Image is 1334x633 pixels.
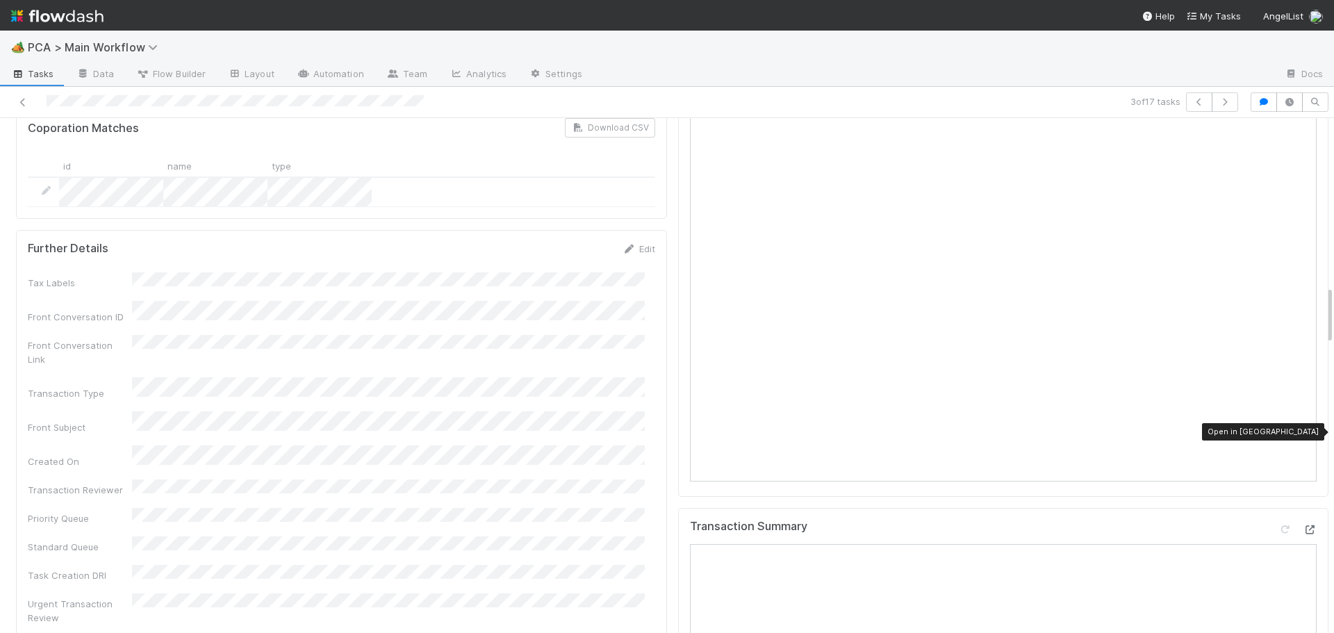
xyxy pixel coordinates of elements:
div: Priority Queue [28,511,132,525]
img: logo-inverted-e16ddd16eac7371096b0.svg [11,4,104,28]
div: type [267,154,372,176]
button: Download CSV [565,118,655,138]
div: Front Subject [28,420,132,434]
div: id [59,154,163,176]
h5: Further Details [28,242,108,256]
a: Settings [518,64,593,86]
a: Automation [286,64,375,86]
span: Tasks [11,67,54,81]
h5: Coporation Matches [28,122,139,135]
a: Docs [1274,64,1334,86]
span: AngelList [1263,10,1303,22]
a: My Tasks [1186,9,1241,23]
a: Team [375,64,438,86]
div: Front Conversation ID [28,310,132,324]
div: Front Conversation Link [28,338,132,366]
div: Help [1142,9,1175,23]
a: Edit [623,243,655,254]
a: Data [65,64,125,86]
img: avatar_030f5503-c087-43c2-95d1-dd8963b2926c.png [1309,10,1323,24]
a: Flow Builder [125,64,217,86]
div: Transaction Reviewer [28,483,132,497]
a: Analytics [438,64,518,86]
span: My Tasks [1186,10,1241,22]
div: Task Creation DRI [28,568,132,582]
span: PCA > Main Workflow [28,40,165,54]
div: Standard Queue [28,540,132,554]
span: 🏕️ [11,41,25,53]
div: Transaction Type [28,386,132,400]
h5: Transaction Summary [690,520,807,534]
span: 3 of 17 tasks [1130,94,1180,108]
div: name [163,154,267,176]
div: Urgent Transaction Review [28,597,132,625]
div: Created On [28,454,132,468]
a: Layout [217,64,286,86]
span: Flow Builder [136,67,206,81]
div: Tax Labels [28,276,132,290]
